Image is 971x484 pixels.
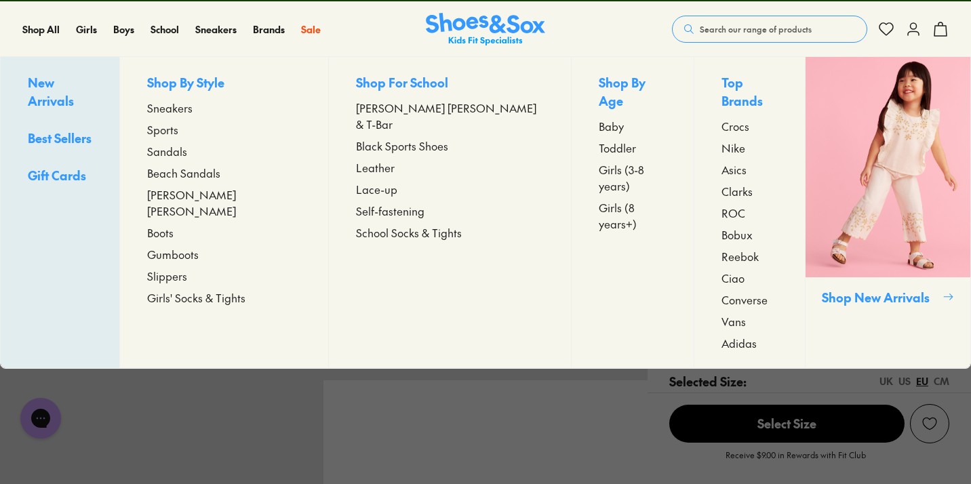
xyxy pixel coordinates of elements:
[356,159,395,176] span: Leather
[721,248,778,264] a: Reebok
[147,165,301,181] a: Beach Sandals
[721,335,757,351] span: Adidas
[113,22,134,37] a: Boys
[113,22,134,36] span: Boys
[76,22,97,37] a: Girls
[195,22,237,37] a: Sneakers
[356,203,544,219] a: Self-fastening
[669,405,905,443] span: Select Size
[669,372,747,390] p: Selected Size:
[147,268,187,284] span: Slippers
[721,161,778,178] a: Asics
[151,22,179,37] a: School
[599,73,667,113] p: Shop By Age
[426,13,545,46] a: Shoes & Sox
[726,449,866,473] p: Receive $9.00 in Rewards with Fit Club
[28,129,92,146] span: Best Sellers
[356,181,397,197] span: Lace-up
[22,22,60,36] span: Shop All
[253,22,285,37] a: Brands
[721,205,778,221] a: ROC
[721,313,746,329] span: Vans
[147,268,301,284] a: Slippers
[28,167,86,184] span: Gift Cards
[934,374,949,388] div: CM
[721,183,753,199] span: Clarks
[147,186,301,219] a: [PERSON_NAME] [PERSON_NAME]
[721,270,745,286] span: Ciao
[672,16,867,43] button: Search our range of products
[28,74,74,109] span: New Arrivals
[147,143,187,159] span: Sandals
[253,22,285,36] span: Brands
[22,22,60,37] a: Shop All
[822,288,937,306] p: Shop New Arrivals
[910,404,949,443] button: Add to Wishlist
[898,374,911,388] div: US
[879,374,893,388] div: UK
[147,73,301,94] p: Shop By Style
[721,205,745,221] span: ROC
[356,203,424,219] span: Self-fastening
[356,100,544,132] a: [PERSON_NAME] [PERSON_NAME] & T-Bar
[147,224,301,241] a: Boots
[356,224,544,241] a: School Socks & Tights
[195,22,237,36] span: Sneakers
[599,118,624,134] span: Baby
[916,374,928,388] div: EU
[147,121,178,138] span: Sports
[721,248,759,264] span: Reebok
[28,73,92,113] a: New Arrivals
[14,393,68,443] iframe: Gorgias live chat messenger
[147,246,199,262] span: Gumboots
[599,161,667,194] a: Girls (3-8 years)
[669,404,905,443] button: Select Size
[28,129,92,150] a: Best Sellers
[599,140,636,156] span: Toddler
[721,226,753,243] span: Bobux
[28,166,92,187] a: Gift Cards
[356,138,448,154] span: Black Sports Shoes
[301,22,321,37] a: Sale
[700,23,812,35] span: Search our range of products
[721,73,778,113] p: Top Brands
[721,313,778,329] a: Vans
[147,121,301,138] a: Sports
[147,289,301,306] a: Girls' Socks & Tights
[426,13,545,46] img: SNS_Logo_Responsive.svg
[356,181,544,197] a: Lace-up
[721,140,778,156] a: Nike
[301,22,321,36] span: Sale
[76,22,97,36] span: Girls
[599,140,667,156] a: Toddler
[721,291,768,308] span: Converse
[721,140,745,156] span: Nike
[721,183,778,199] a: Clarks
[356,138,544,154] a: Black Sports Shoes
[356,224,462,241] span: School Socks & Tights
[356,73,544,94] p: Shop For School
[805,57,970,368] a: Shop New Arrivals
[721,118,749,134] span: Crocs
[599,199,667,232] a: Girls (8 years+)
[147,246,301,262] a: Gumboots
[147,224,174,241] span: Boots
[599,118,667,134] a: Baby
[147,165,220,181] span: Beach Sandals
[721,270,778,286] a: Ciao
[806,57,970,277] img: SNS_WEBASSETS_CollectionHero_1280x1600_4.png
[721,226,778,243] a: Bobux
[147,143,301,159] a: Sandals
[356,159,544,176] a: Leather
[721,118,778,134] a: Crocs
[151,22,179,36] span: School
[147,100,193,116] span: Sneakers
[721,161,747,178] span: Asics
[721,291,778,308] a: Converse
[147,100,301,116] a: Sneakers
